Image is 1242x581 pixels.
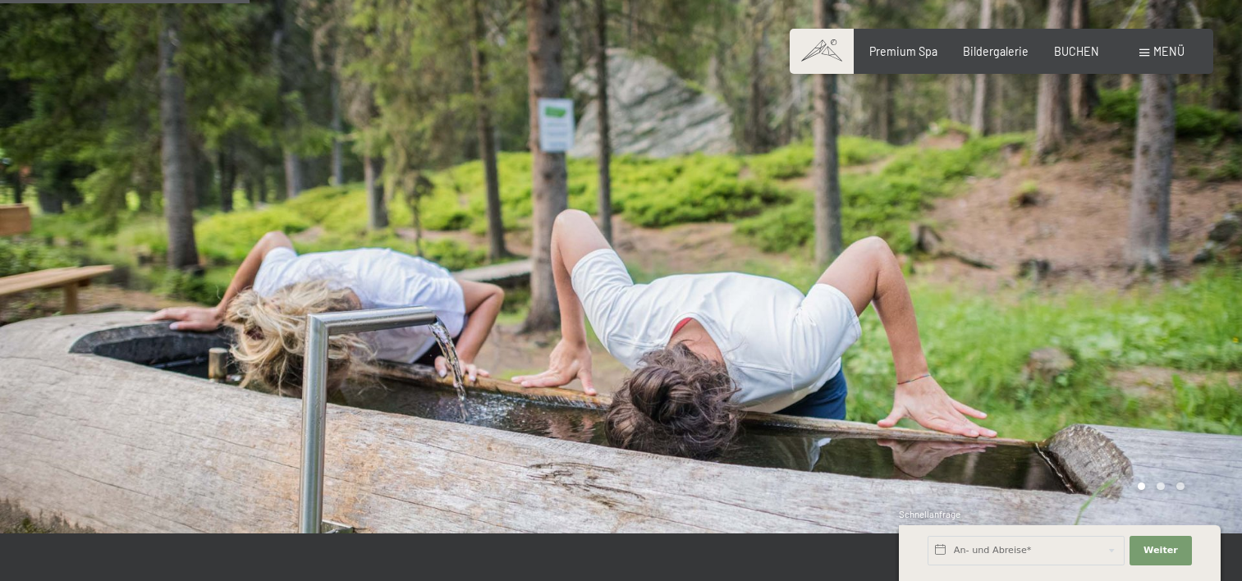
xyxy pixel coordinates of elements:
[1157,483,1165,491] div: Carousel Page 2
[869,44,937,58] a: Premium Spa
[1130,536,1192,565] button: Weiter
[963,44,1029,58] a: Bildergalerie
[1153,44,1185,58] span: Menü
[1054,44,1099,58] a: BUCHEN
[1176,483,1185,491] div: Carousel Page 3
[1132,483,1185,491] div: Carousel Pagination
[1143,544,1178,557] span: Weiter
[1138,483,1146,491] div: Carousel Page 1 (Current Slide)
[899,509,960,519] span: Schnellanfrage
